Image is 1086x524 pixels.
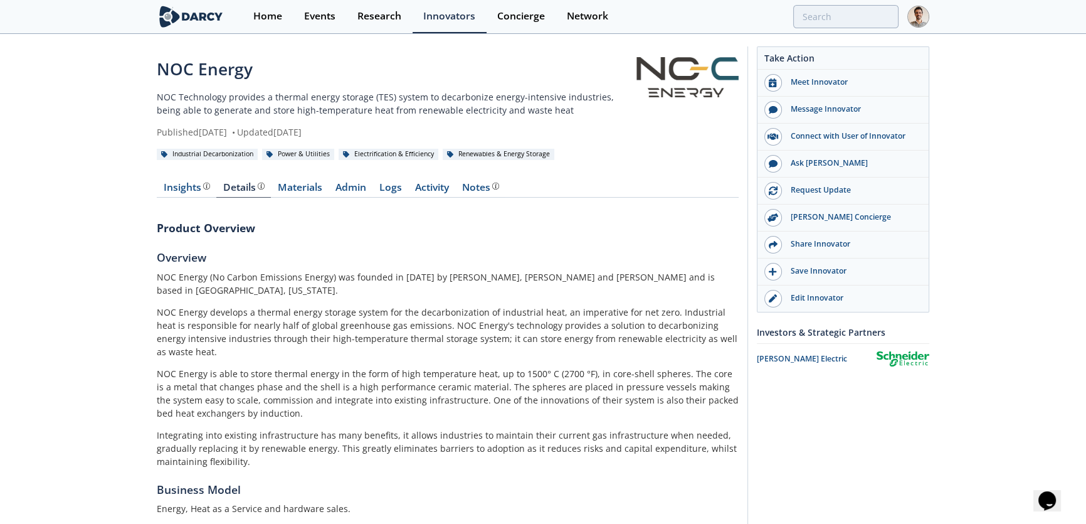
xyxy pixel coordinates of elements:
[157,367,739,420] p: NOC Energy is able to store thermal energy in the form of high temperature heat, up to 1500° C (2...
[497,11,545,21] div: Concierge
[223,183,265,193] div: Details
[357,11,401,21] div: Research
[782,131,922,142] div: Connect with User of Innovator
[258,183,265,190] img: information.svg
[757,321,929,343] div: Investors & Strategic Partners
[157,90,636,117] p: NOC Technology provides a thermal energy storage (TES) system to decarbonize energy-intensive ind...
[253,11,282,21] div: Home
[462,183,499,193] div: Notes
[423,11,475,21] div: Innovators
[455,183,505,198] a: Notes
[164,183,210,193] div: Insights
[757,286,929,312] a: Edit Innovator
[157,57,636,82] div: NOC Energy
[757,348,929,370] a: [PERSON_NAME] Electric Schneider Electric
[782,184,922,196] div: Request Update
[782,292,922,304] div: Edit Innovator
[782,211,922,223] div: [PERSON_NAME] Concierge
[229,126,237,138] span: •
[907,6,929,28] img: Profile
[443,149,554,160] div: Renewables & Energy Storage
[329,183,372,198] a: Admin
[157,502,739,515] p: Energy, Heat as a Service and hardware sales.
[492,183,499,190] img: information.svg
[757,51,929,70] div: Take Action
[157,270,739,297] p: NOC Energy (No Carbon Emissions Energy) was founded in [DATE] by [PERSON_NAME], [PERSON_NAME] and...
[757,259,929,286] button: Save Innovator
[782,104,922,115] div: Message Innovator
[757,353,877,365] div: [PERSON_NAME] Electric
[793,5,899,28] input: Advanced Search
[157,126,636,139] div: Published [DATE] Updated [DATE]
[157,481,739,498] h5: Business Model
[216,183,271,198] a: Details
[1033,474,1073,511] iframe: chat widget
[157,149,258,160] div: Industrial Decarbonization
[782,238,922,250] div: Share Innovator
[157,429,739,468] p: Integrating into existing infrastructure has many benefits, it allows industries to maintain thei...
[782,158,922,169] div: Ask [PERSON_NAME]
[782,265,922,277] div: Save Innovator
[271,183,329,198] a: Materials
[203,183,210,190] img: information.svg
[157,306,739,358] p: NOC Energy develops a thermal energy storage system for the decarbonization of industrial heat, a...
[782,77,922,88] div: Meet Innovator
[157,220,739,236] h3: Product Overview
[304,11,335,21] div: Events
[339,149,438,160] div: Electrification & Efficiency
[157,249,739,265] h5: Overview
[567,11,608,21] div: Network
[877,351,929,367] img: Schneider Electric
[157,183,216,198] a: Insights
[372,183,408,198] a: Logs
[408,183,455,198] a: Activity
[157,6,225,28] img: logo-wide.svg
[262,149,334,160] div: Power & Utilities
